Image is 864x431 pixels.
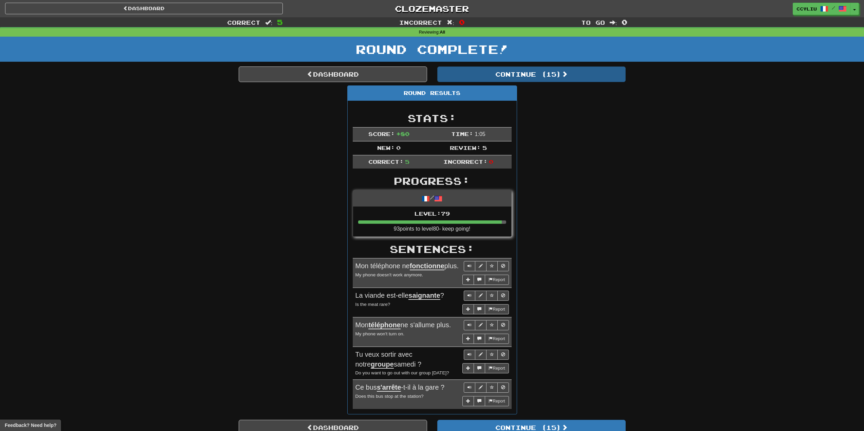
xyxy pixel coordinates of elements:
span: Incorrect [399,19,442,26]
button: Continue (15) [437,66,626,82]
a: Clozemaster [293,3,571,15]
button: Play sentence audio [464,350,475,360]
span: 5 [277,18,283,26]
span: 0 [396,144,401,151]
div: More sentence controls [462,304,509,314]
div: Sentence controls [464,291,509,301]
small: Do you want to go out with our group [DATE]? [355,370,449,375]
span: Correct [227,19,260,26]
span: 5 [482,144,487,151]
span: Tu veux sortir avec notre samedi ? [355,351,422,369]
div: / [353,190,511,206]
span: Score: [368,131,395,137]
u: groupe [371,360,394,369]
span: 5 [405,158,409,165]
span: Review: [450,144,481,151]
button: Play sentence audio [464,261,475,271]
div: More sentence controls [462,363,509,373]
strong: All [440,30,445,35]
button: Toggle ignore [497,320,509,330]
button: Edit sentence [475,261,486,271]
button: Report [485,304,509,314]
button: Toggle favorite [486,320,498,330]
div: More sentence controls [462,275,509,285]
small: Does this bus stop at the station? [355,394,424,399]
h2: Sentences: [353,243,512,255]
small: My phone doesn't work anymore. [355,272,423,277]
small: Is the meat rare? [355,302,390,307]
button: Toggle ignore [497,291,509,301]
button: Play sentence audio [464,383,475,393]
h2: Stats: [353,113,512,124]
button: Toggle ignore [497,350,509,360]
span: : [265,20,273,25]
span: 0 [489,158,493,165]
span: Incorrect: [443,158,488,165]
a: Dashboard [239,66,427,82]
div: Sentence controls [464,350,509,360]
button: Edit sentence [475,291,486,301]
div: Sentence controls [464,320,509,330]
span: Time: [451,131,473,137]
div: Sentence controls [464,383,509,393]
span: + 80 [396,131,409,137]
span: : [447,20,454,25]
button: Report [485,396,509,406]
div: More sentence controls [462,334,509,344]
span: Correct: [368,158,404,165]
li: 93 points to level 80 - keep going! [353,207,511,237]
button: Play sentence audio [464,291,475,301]
a: ccyliu / [793,3,850,15]
button: Add sentence to collection [462,304,474,314]
button: Toggle favorite [486,383,498,393]
button: Play sentence audio [464,320,475,330]
button: Edit sentence [475,383,486,393]
span: Level: 79 [415,210,450,217]
u: téléphone [368,321,400,329]
button: Toggle favorite [486,291,498,301]
div: Round Results [348,86,517,101]
button: Toggle ignore [497,261,509,271]
u: fonctionne [410,262,444,270]
div: Sentence controls [464,261,509,271]
span: : [610,20,617,25]
span: / [832,5,835,10]
span: 0 [459,18,465,26]
h1: Round Complete! [2,42,862,56]
span: Open feedback widget [5,422,56,429]
small: My phone won't turn on. [355,331,405,336]
button: Toggle ignore [497,383,509,393]
a: Dashboard [5,3,283,14]
span: New: [377,144,395,151]
button: Add sentence to collection [462,363,474,373]
span: La viande est-elle ? [355,292,444,300]
button: Toggle favorite [486,350,498,360]
button: Add sentence to collection [462,396,474,406]
button: Report [485,363,509,373]
span: 1 : 0 5 [475,131,485,137]
span: 0 [622,18,627,26]
button: Report [485,275,509,285]
button: Report [485,334,509,344]
button: Edit sentence [475,320,486,330]
span: ccyliu [796,6,817,12]
div: More sentence controls [462,396,509,406]
button: Toggle favorite [486,261,498,271]
u: s'arrête [377,384,401,392]
u: saignante [408,292,440,300]
button: Add sentence to collection [462,334,474,344]
span: Mon téléphone ne plus. [355,262,459,270]
button: Edit sentence [475,350,486,360]
span: Ce bus -t-il à la gare ? [355,384,445,392]
span: To go [581,19,605,26]
span: Mon ne s'allume plus. [355,321,451,329]
h2: Progress: [353,175,512,187]
button: Add sentence to collection [462,275,474,285]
